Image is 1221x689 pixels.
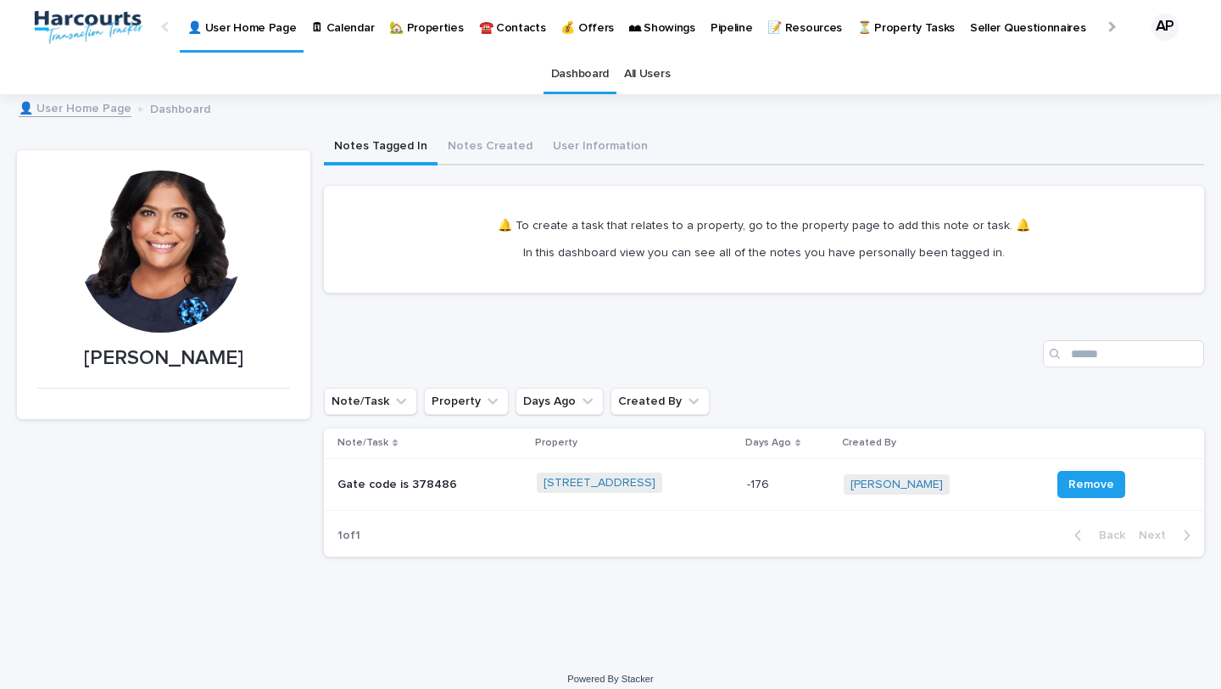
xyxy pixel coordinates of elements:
tr: Gate code is 378486[STREET_ADDRESS] -176-176 [PERSON_NAME] Remove [324,458,1204,511]
p: [PERSON_NAME] [37,346,290,371]
button: Note/Task [324,388,417,415]
button: Next [1132,528,1204,543]
p: 1 of 1 [324,515,374,557]
a: All Users [624,54,670,94]
p: Dashboard [150,98,210,117]
p: 🔔 To create a task that relates to a property, go to the property page to add this note or task. 🔔 [498,218,1030,233]
button: Remove [1057,471,1125,498]
a: Powered By Stacker [567,674,653,684]
button: Days Ago [516,388,604,415]
p: In this dashboard view you can see all of the notes you have personally been tagged in. [498,245,1030,260]
p: -176 [747,474,772,492]
p: Days Ago [745,434,791,452]
p: Created By [842,434,896,452]
span: Remove [1068,476,1114,493]
p: Note/Task [337,434,388,452]
div: AP [1151,14,1179,41]
button: Notes Created [438,130,543,165]
button: Created By [610,388,710,415]
button: Notes Tagged In [324,130,438,165]
input: Search [1043,340,1204,367]
a: Dashboard [551,54,609,94]
a: 👤 User Home Page [19,98,131,117]
a: [PERSON_NAME] [850,478,943,492]
button: User Information [543,130,658,165]
span: Next [1139,529,1176,541]
button: Property [424,388,509,415]
span: Back [1089,529,1125,541]
p: Property [535,434,577,452]
img: aRr5UT5PQeWb03tlxx4P [34,10,144,44]
button: Back [1061,528,1132,543]
a: [STREET_ADDRESS] [544,476,655,490]
p: Gate code is 378486 [337,478,523,492]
